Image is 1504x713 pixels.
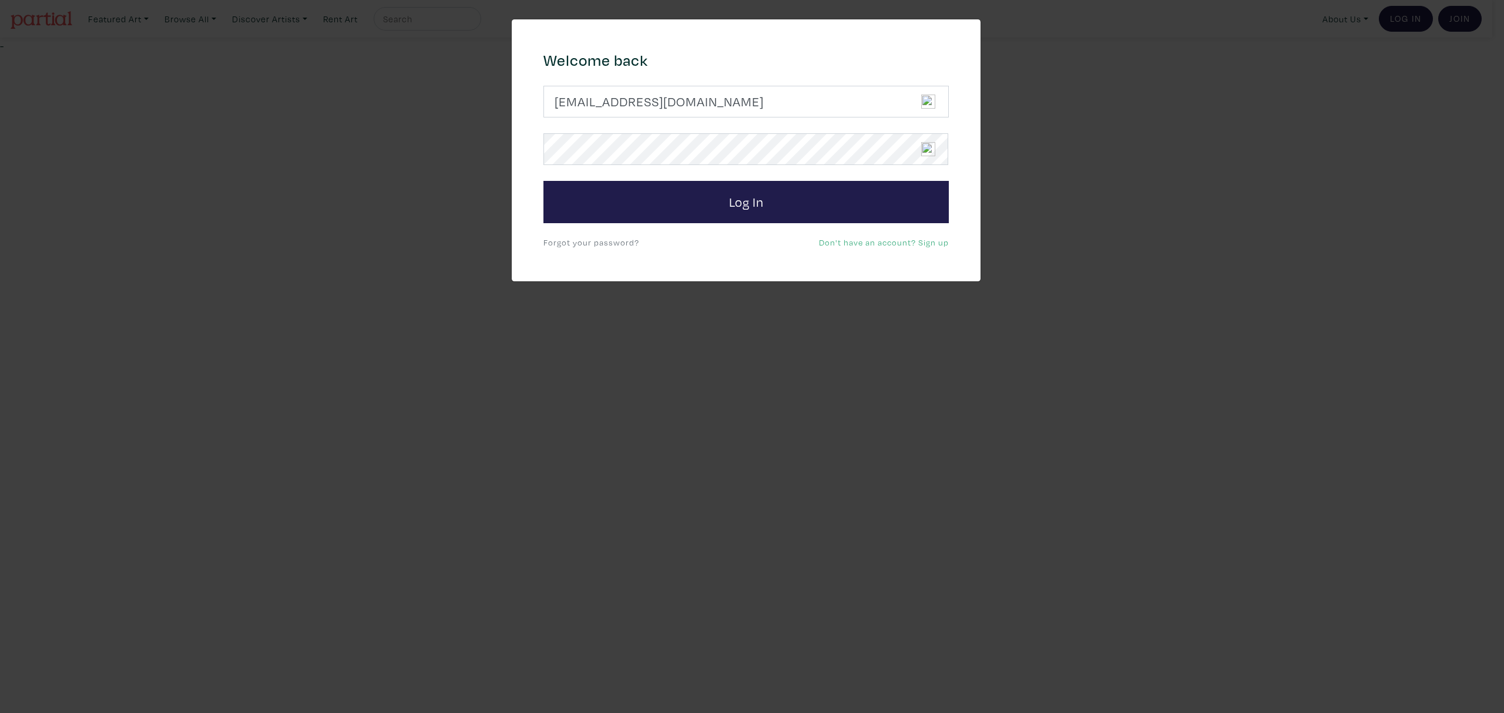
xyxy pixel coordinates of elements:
[819,237,949,248] a: Don't have an account? Sign up
[921,142,935,156] img: npw-badge-icon-locked.svg
[543,181,949,223] button: Log In
[543,86,949,117] input: Your email
[543,237,639,248] a: Forgot your password?
[921,95,935,109] img: npw-badge-icon-locked.svg
[543,51,949,70] h4: Welcome back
